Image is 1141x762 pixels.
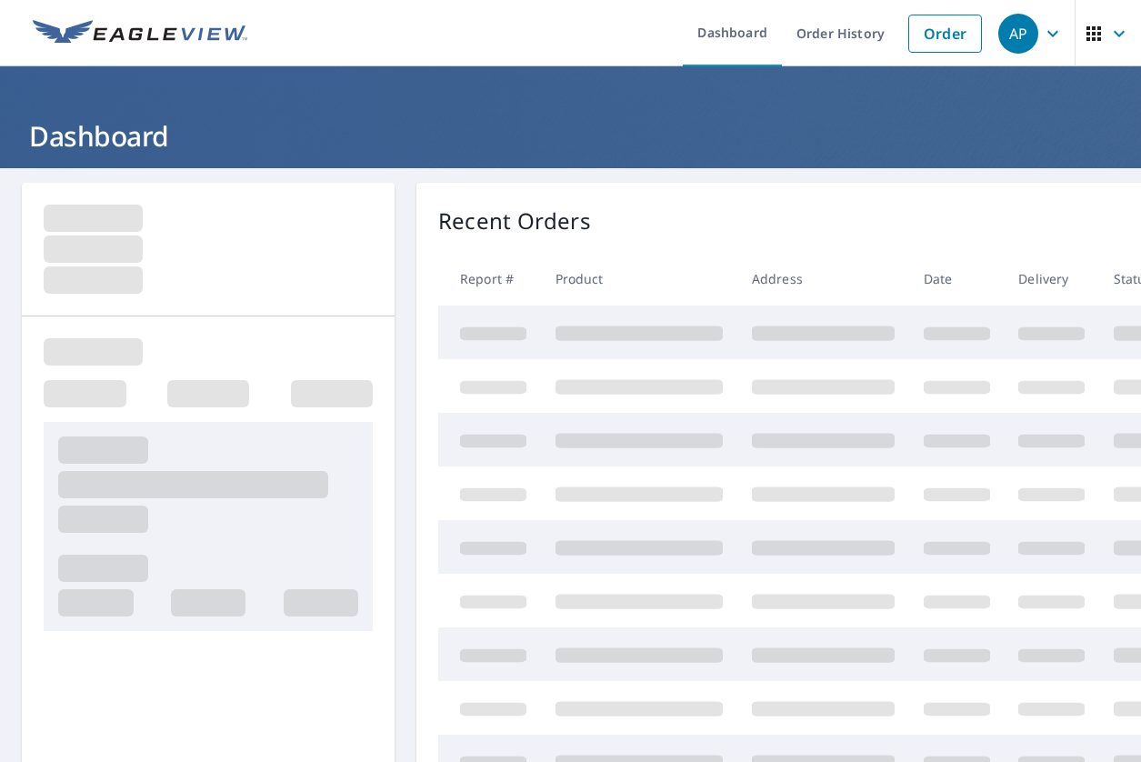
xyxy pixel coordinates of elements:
[438,205,591,237] p: Recent Orders
[909,252,1005,306] th: Date
[737,252,909,306] th: Address
[998,14,1038,54] div: AP
[908,15,982,53] a: Order
[1004,252,1099,306] th: Delivery
[22,117,1119,155] h1: Dashboard
[438,252,541,306] th: Report #
[33,20,247,47] img: EV Logo
[541,252,737,306] th: Product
